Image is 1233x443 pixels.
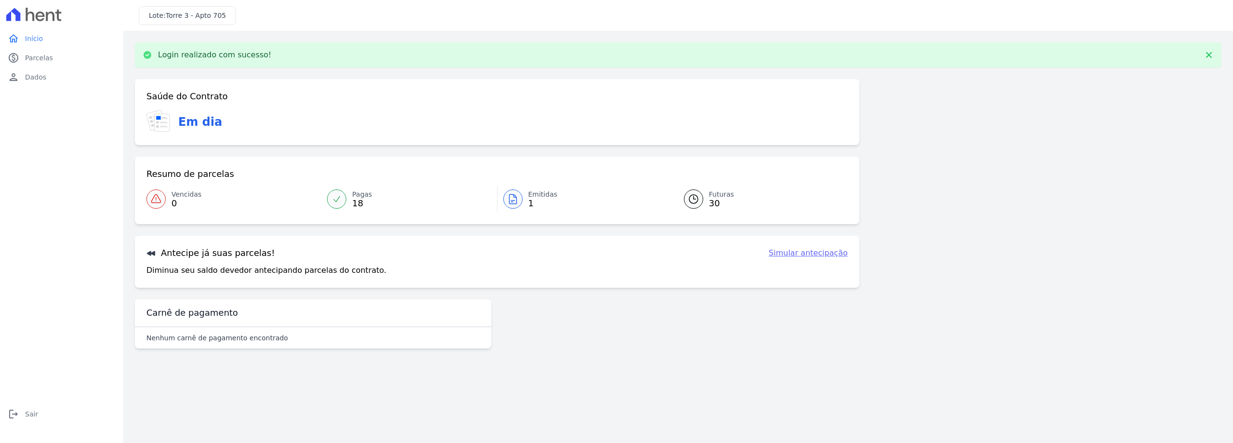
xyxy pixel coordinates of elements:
span: 0 [171,200,201,207]
span: 18 [352,200,372,207]
p: Nenhum carnê de pagamento encontrado [146,333,288,343]
span: 30 [709,200,734,207]
a: homeInício [4,29,119,48]
span: 1 [528,200,558,207]
span: Torre 3 - Apto 705 [166,12,226,19]
a: Futuras 30 [672,186,848,213]
p: Diminua seu saldo devedor antecipando parcelas do contrato. [146,265,386,276]
a: logoutSair [4,404,119,424]
p: Login realizado com sucesso! [158,50,272,60]
i: person [8,71,19,83]
i: home [8,33,19,44]
h3: Lote: [149,11,226,21]
span: Parcelas [25,53,53,63]
a: Emitidas 1 [498,186,672,213]
span: Dados [25,72,46,82]
i: paid [8,52,19,64]
h3: Antecipe já suas parcelas! [146,247,275,259]
a: Pagas 18 [321,186,497,213]
span: Pagas [352,189,372,200]
i: logout [8,408,19,420]
span: Futuras [709,189,734,200]
a: paidParcelas [4,48,119,67]
a: personDados [4,67,119,87]
a: Simular antecipação [769,247,848,259]
h3: Em dia [178,113,222,131]
span: Emitidas [528,189,558,200]
h3: Carnê de pagamento [146,307,238,319]
span: Início [25,34,43,43]
h3: Saúde do Contrato [146,91,228,102]
h3: Resumo de parcelas [146,168,234,180]
span: Vencidas [171,189,201,200]
span: Sair [25,409,38,419]
a: Vencidas 0 [146,186,321,213]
